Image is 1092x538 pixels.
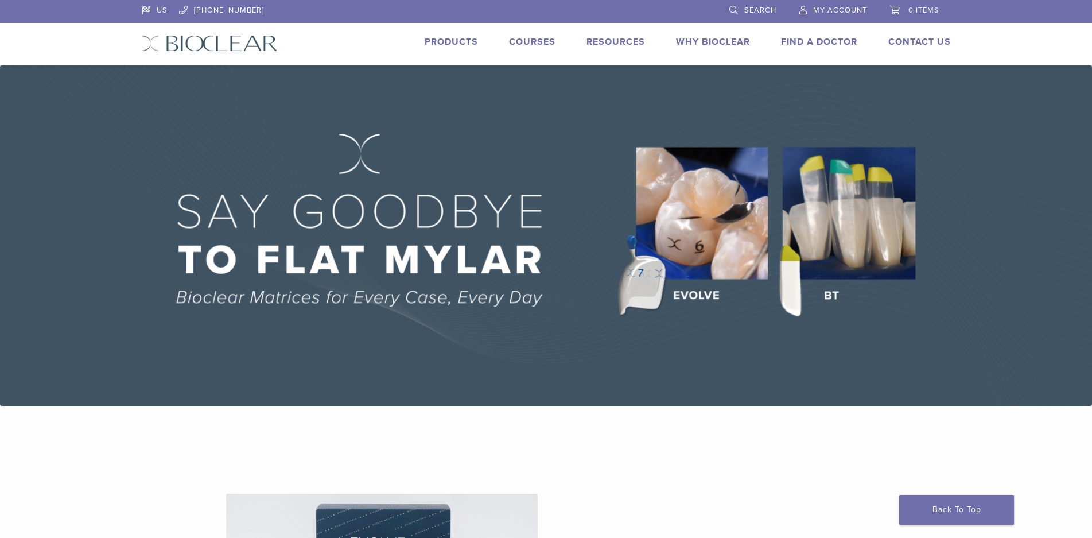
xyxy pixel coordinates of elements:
[744,6,776,15] span: Search
[908,6,939,15] span: 0 items
[888,36,951,48] a: Contact Us
[676,36,750,48] a: Why Bioclear
[509,36,555,48] a: Courses
[899,495,1014,525] a: Back To Top
[813,6,867,15] span: My Account
[781,36,857,48] a: Find A Doctor
[142,35,278,52] img: Bioclear
[586,36,645,48] a: Resources
[425,36,478,48] a: Products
